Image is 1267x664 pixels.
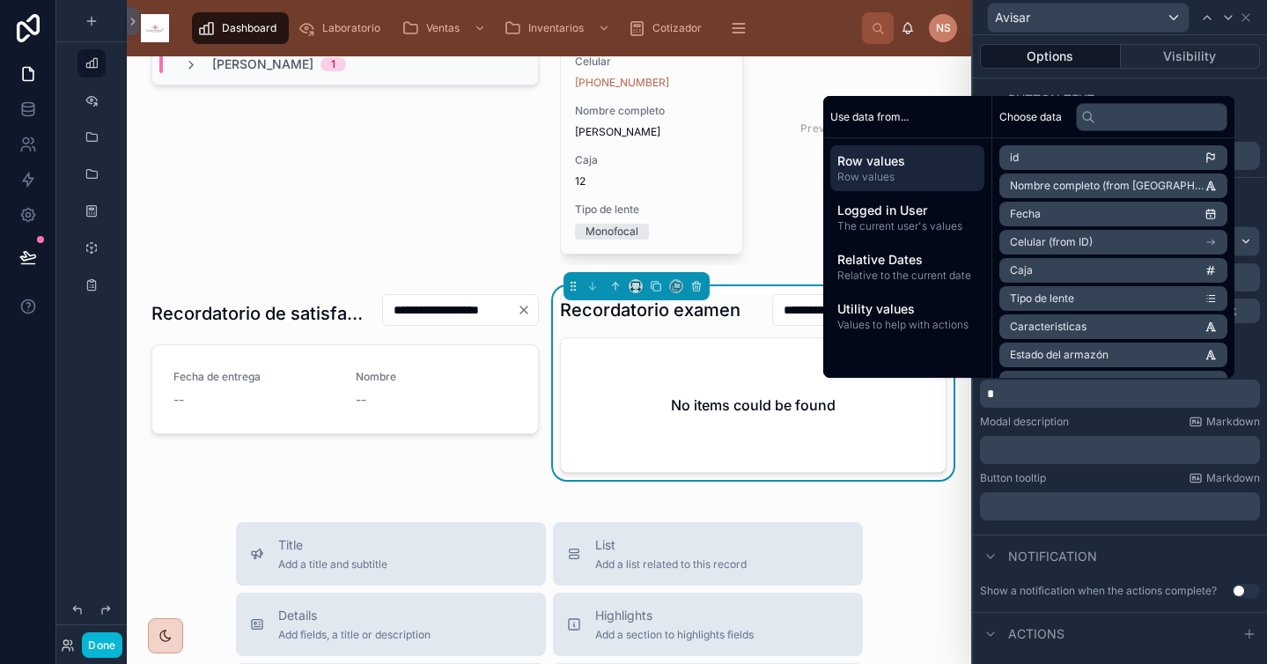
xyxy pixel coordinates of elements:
span: NS [936,21,951,35]
button: HighlightsAdd a section to highlights fields [553,593,863,656]
span: Add a section to highlights fields [595,628,754,642]
a: Dashboard [192,12,289,44]
span: Details [278,607,431,624]
span: Highlights [595,607,754,624]
span: Utility values [837,300,977,318]
span: [PERSON_NAME] [212,55,313,73]
span: Add a title and subtitle [278,557,387,572]
span: Ventas [426,21,460,35]
span: The current user's values [837,219,977,233]
img: App logo [141,14,169,42]
div: 1 [331,57,335,71]
span: Row values [837,152,977,170]
button: DetailsAdd fields, a title or description [236,593,546,656]
span: Laboratorio [322,21,380,35]
a: Markdown [1189,415,1260,429]
span: Dashboard [222,21,276,35]
span: Add fields, a title or description [278,628,431,642]
a: Laboratorio [292,12,393,44]
span: Relative to the current date [837,269,977,283]
button: Done [82,632,122,658]
span: Actions [1008,625,1064,643]
button: Visibility [1121,44,1261,69]
a: Cotizador [622,12,714,44]
div: scrollable content [823,138,991,346]
span: Use data from... [830,110,909,124]
div: Show a notification when the actions complete? [980,584,1217,598]
div: scrollable content [980,380,1260,408]
label: Button tooltip [980,471,1046,485]
span: Row values [837,170,977,184]
button: TitleAdd a title and subtitle [236,522,546,586]
span: Relative Dates [837,251,977,269]
button: Avisar [987,3,1190,33]
button: Options [980,44,1121,69]
div: scrollable content [980,492,1260,520]
span: Inventarios [528,21,584,35]
span: List [595,536,747,554]
a: Ventas [396,12,495,44]
span: Markdown [1206,415,1260,429]
a: Inventarios [498,12,619,44]
button: ListAdd a list related to this record [553,522,863,586]
span: Values to help with actions [837,318,977,332]
span: Choose data [999,110,1062,124]
label: Modal description [980,415,1069,429]
span: Markdown [1206,471,1260,485]
div: scrollable content [980,436,1260,464]
span: Button text [1008,91,1094,108]
a: Markdown [1189,471,1260,485]
h2: No items could be found [671,395,836,416]
h1: Recordatorio examen [560,298,740,322]
span: Cotizador [652,21,702,35]
span: Title [278,536,387,554]
span: Add a list related to this record [595,557,747,572]
span: Notification [1008,548,1097,565]
span: Avisar [995,9,1030,26]
span: Logged in User [837,202,977,219]
div: scrollable content [183,9,862,48]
